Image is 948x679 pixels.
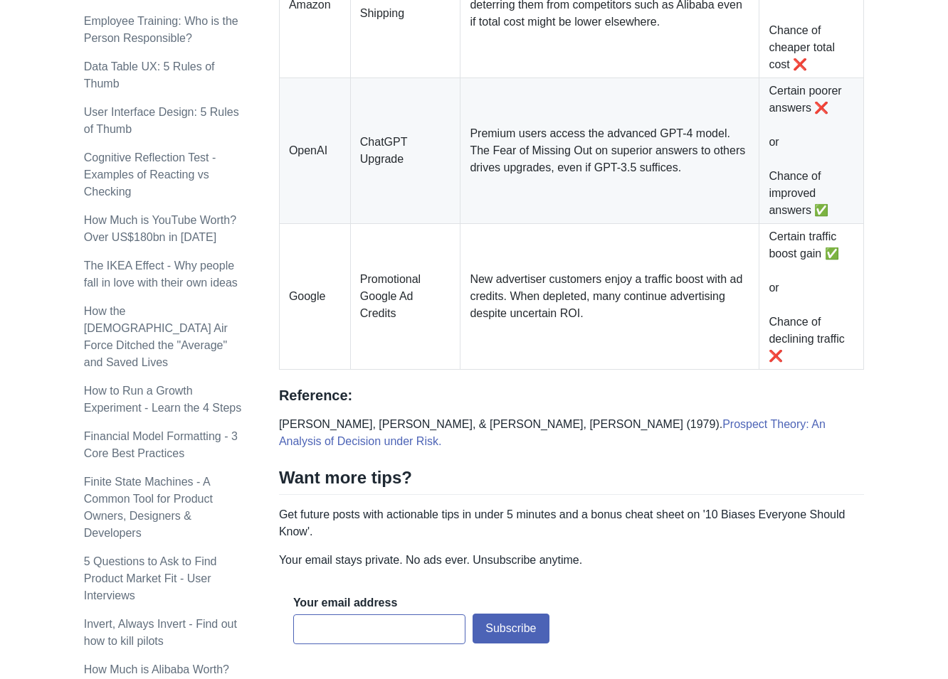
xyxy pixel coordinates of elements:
[350,224,460,370] td: Promotional Google Ad Credits
[759,224,864,370] td: Certain traffic boost gain ✅ or Chance of declining traffic ❌
[279,467,864,494] h2: Want more tips?
[84,555,217,602] a: 5 Questions to Ask to Find Product Market Fit - User Interviews
[350,78,460,224] td: ChatGPT Upgrade
[84,15,238,44] a: Employee Training: Who is the Person Responsible?
[84,476,213,539] a: Finite State Machines - A Common Tool for Product Owners, Designers & Developers
[84,618,237,647] a: Invert, Always Invert - Find out how to kill pilots
[460,224,759,370] td: New advertiser customers enjoy a traffic boost with ad credits. When depleted, many continue adve...
[460,78,759,224] td: Premium users access the advanced GPT-4 model. The Fear of Missing Out on superior answers to oth...
[84,385,241,414] a: How to Run a Growth Experiment - Learn the 4 Steps
[84,106,239,135] a: User Interface Design: 5 Rules of Thumb
[279,224,350,370] td: Google
[279,387,864,405] h3: Reference:
[84,60,215,90] a: Data Table UX: 5 Rules of Thumb
[279,552,864,569] p: Your email stays private. No ads ever. Unsubscribe anytime.
[84,151,216,198] a: Cognitive Reflection Test - Examples of Reacting vs Checking
[473,614,549,643] button: Subscribe
[84,260,238,289] a: The IKEA Effect - Why people fall in love with their own ideas
[279,416,864,450] p: [PERSON_NAME], [PERSON_NAME], & [PERSON_NAME], [PERSON_NAME] (1979).
[84,214,236,243] a: How Much is YouTube Worth? Over US$180bn in [DATE]
[84,305,228,368] a: How the [DEMOGRAPHIC_DATA] Air Force Ditched the "Average" and Saved Lives
[293,595,397,611] label: Your email address
[279,78,350,224] td: OpenAI
[84,430,238,459] a: Financial Model Formatting - 3 Core Best Practices
[759,78,864,224] td: Certain poorer answers ❌ or Chance of improved answers ✅
[279,506,864,540] p: Get future posts with actionable tips in under 5 minutes and a bonus cheat sheet on '10 Biases Ev...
